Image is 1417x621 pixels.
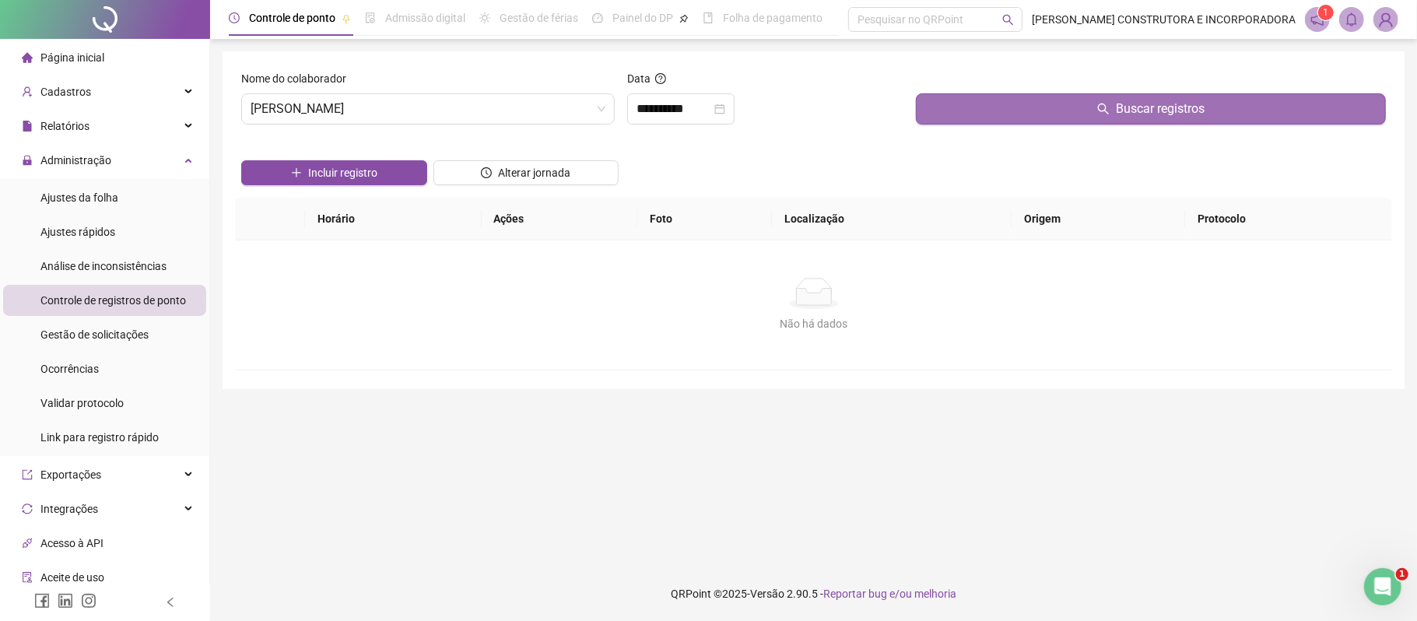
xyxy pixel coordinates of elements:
[500,12,578,24] span: Gestão de férias
[40,294,186,307] span: Controle de registros de ponto
[40,328,149,341] span: Gestão de solicitações
[251,94,605,124] span: LUIZ CARLOS CELLANI JUNIOR
[1396,568,1408,581] span: 1
[342,14,351,23] span: pushpin
[22,503,33,514] span: sync
[241,70,356,87] label: Nome do colaborador
[40,397,124,409] span: Validar protocolo
[241,160,427,185] button: Incluir registro
[22,572,33,583] span: audit
[916,93,1386,125] button: Buscar registros
[750,588,784,600] span: Versão
[1012,198,1185,240] th: Origem
[479,12,490,23] span: sun
[40,363,99,375] span: Ocorrências
[40,120,89,132] span: Relatórios
[308,164,377,181] span: Incluir registro
[40,154,111,167] span: Administração
[40,537,103,549] span: Acesso à API
[498,164,570,181] span: Alterar jornada
[254,315,1373,332] div: Não há dados
[291,167,302,178] span: plus
[305,198,481,240] th: Horário
[22,469,33,480] span: export
[482,198,638,240] th: Ações
[40,191,118,204] span: Ajustes da folha
[165,597,176,608] span: left
[655,73,666,84] span: question-circle
[1310,12,1324,26] span: notification
[40,51,104,64] span: Página inicial
[22,121,33,132] span: file
[40,468,101,481] span: Exportações
[40,86,91,98] span: Cadastros
[22,538,33,549] span: api
[58,593,73,609] span: linkedin
[40,260,167,272] span: Análise de inconsistências
[1374,8,1398,31] img: 60142
[1324,7,1329,18] span: 1
[365,12,376,23] span: file-done
[433,160,619,185] button: Alterar jornada
[627,72,651,85] span: Data
[1318,5,1334,20] sup: 1
[385,12,465,24] span: Admissão digital
[1185,198,1392,240] th: Protocolo
[1345,12,1359,26] span: bell
[433,168,619,181] a: Alterar jornada
[40,503,98,515] span: Integrações
[723,12,822,24] span: Folha de pagamento
[703,12,714,23] span: book
[1002,14,1014,26] span: search
[22,86,33,97] span: user-add
[1032,11,1296,28] span: [PERSON_NAME] CONSTRUTORA E INCORPORADORA
[40,226,115,238] span: Ajustes rápidos
[772,198,1012,240] th: Localização
[22,155,33,166] span: lock
[81,593,96,609] span: instagram
[40,431,159,444] span: Link para registro rápido
[1116,100,1205,118] span: Buscar registros
[210,567,1417,621] footer: QRPoint © 2025 - 2.90.5 -
[612,12,673,24] span: Painel do DP
[481,167,492,178] span: clock-circle
[1097,103,1110,115] span: search
[823,588,956,600] span: Reportar bug e/ou melhoria
[249,12,335,24] span: Controle de ponto
[229,12,240,23] span: clock-circle
[637,198,771,240] th: Foto
[679,14,689,23] span: pushpin
[22,52,33,63] span: home
[34,593,50,609] span: facebook
[40,571,104,584] span: Aceite de uso
[592,12,603,23] span: dashboard
[1364,568,1401,605] iframe: Intercom live chat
